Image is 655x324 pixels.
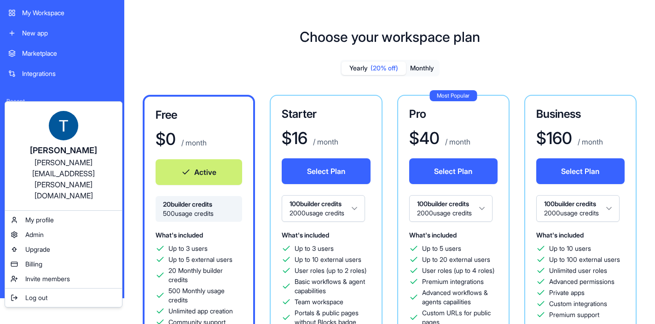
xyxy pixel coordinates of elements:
span: Admin [25,230,44,239]
span: Recent [3,98,122,105]
img: ACg8ocI78nP_w866sDBFFHxnRnBL6-zh8GfiopHMgZRr8okL_WAsQdY=s96-c [49,111,78,140]
a: Upgrade [7,242,120,257]
a: Billing [7,257,120,272]
span: Upgrade [25,245,50,254]
span: Billing [25,260,42,269]
a: [PERSON_NAME][PERSON_NAME][EMAIL_ADDRESS][PERSON_NAME][DOMAIN_NAME] [7,104,120,208]
div: [PERSON_NAME] [14,144,113,157]
a: Admin [7,227,120,242]
span: My profile [25,215,54,225]
a: Invite members [7,272,120,286]
span: Invite members [25,274,70,283]
div: [PERSON_NAME][EMAIL_ADDRESS][PERSON_NAME][DOMAIN_NAME] [14,157,113,201]
a: My profile [7,213,120,227]
span: Log out [25,293,47,302]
